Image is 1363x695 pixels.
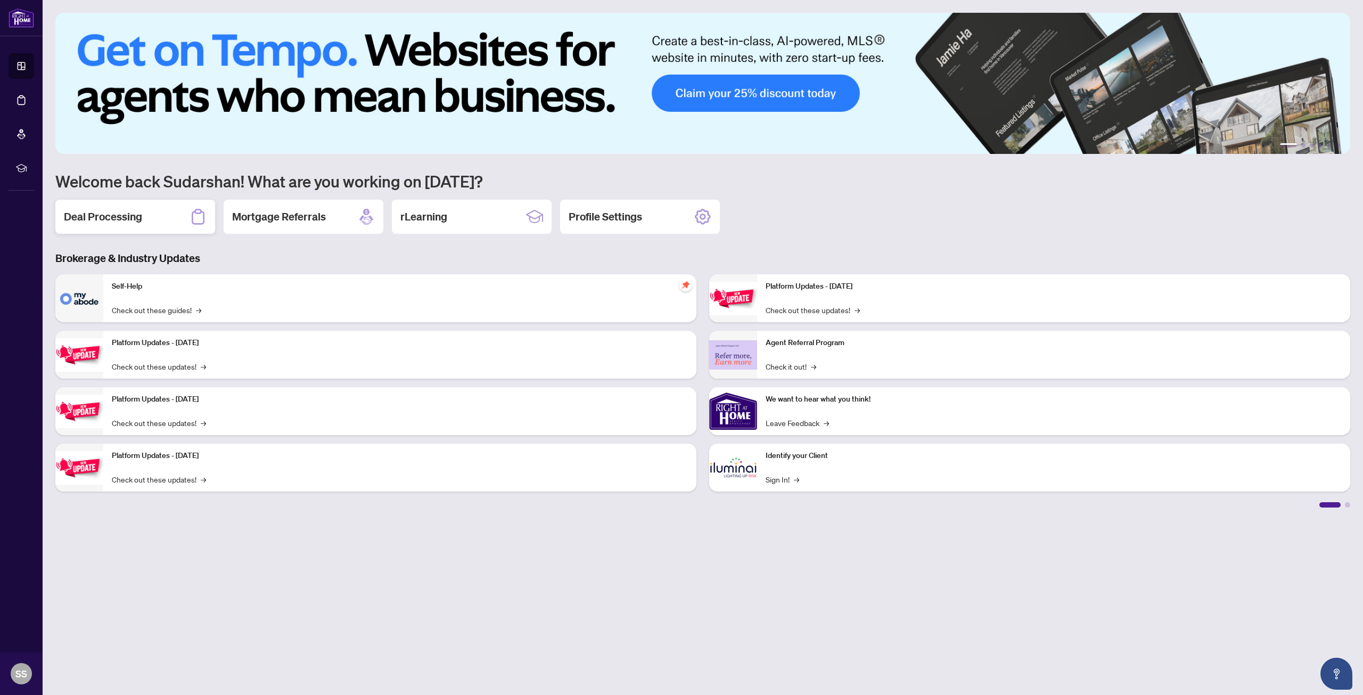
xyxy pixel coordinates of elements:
a: Check out these updates!→ [766,304,860,316]
img: logo [9,8,34,28]
img: Platform Updates - July 8, 2025 [55,451,103,485]
img: Platform Updates - September 16, 2025 [55,338,103,372]
p: Platform Updates - [DATE] [112,450,688,462]
button: 2 [1301,143,1305,148]
p: Platform Updates - [DATE] [112,394,688,405]
a: Check out these updates!→ [112,417,206,429]
img: Platform Updates - June 23, 2025 [709,282,757,315]
span: pushpin [679,279,692,291]
button: 1 [1280,143,1297,148]
img: Identify your Client [709,444,757,492]
img: We want to hear what you think! [709,387,757,435]
a: Check out these updates!→ [112,473,206,485]
p: Identify your Client [766,450,1342,462]
button: 5 [1327,143,1331,148]
span: → [201,361,206,372]
a: Check out these guides!→ [112,304,201,316]
p: We want to hear what you think! [766,394,1342,405]
img: Platform Updates - July 21, 2025 [55,395,103,428]
h3: Brokerage & Industry Updates [55,251,1350,266]
span: → [201,473,206,485]
p: Platform Updates - [DATE] [112,337,688,349]
span: → [855,304,860,316]
button: 4 [1318,143,1323,148]
h2: Profile Settings [569,209,642,224]
span: SS [15,666,27,681]
img: Self-Help [55,274,103,322]
h2: Mortgage Referrals [232,209,326,224]
span: → [201,417,206,429]
h2: Deal Processing [64,209,142,224]
a: Check it out!→ [766,361,816,372]
span: → [811,361,816,372]
p: Agent Referral Program [766,337,1342,349]
h2: rLearning [400,209,447,224]
button: Open asap [1320,658,1352,690]
p: Platform Updates - [DATE] [766,281,1342,292]
span: → [824,417,829,429]
a: Leave Feedback→ [766,417,829,429]
img: Slide 0 [55,13,1350,154]
button: 3 [1310,143,1314,148]
a: Check out these updates!→ [112,361,206,372]
a: Sign In!→ [766,473,799,485]
img: Agent Referral Program [709,340,757,370]
h1: Welcome back Sudarshan! What are you working on [DATE]? [55,171,1350,191]
span: → [794,473,799,485]
p: Self-Help [112,281,688,292]
span: → [196,304,201,316]
button: 6 [1335,143,1340,148]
